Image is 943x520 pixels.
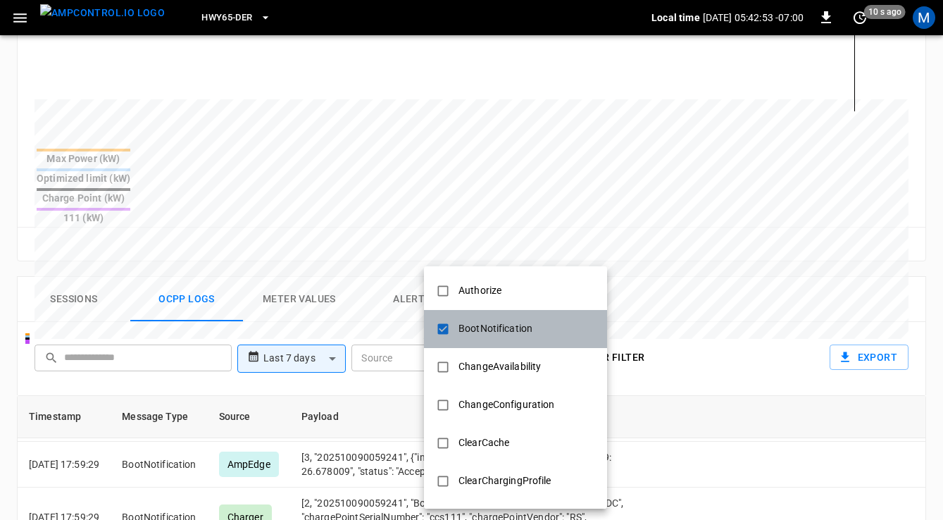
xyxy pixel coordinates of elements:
[450,278,510,304] div: Authorize
[450,430,518,456] div: ClearCache
[450,316,541,342] div: BootNotification
[450,392,563,418] div: ChangeConfiguration
[450,354,549,380] div: ChangeAvailability
[450,468,560,494] div: ClearChargingProfile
